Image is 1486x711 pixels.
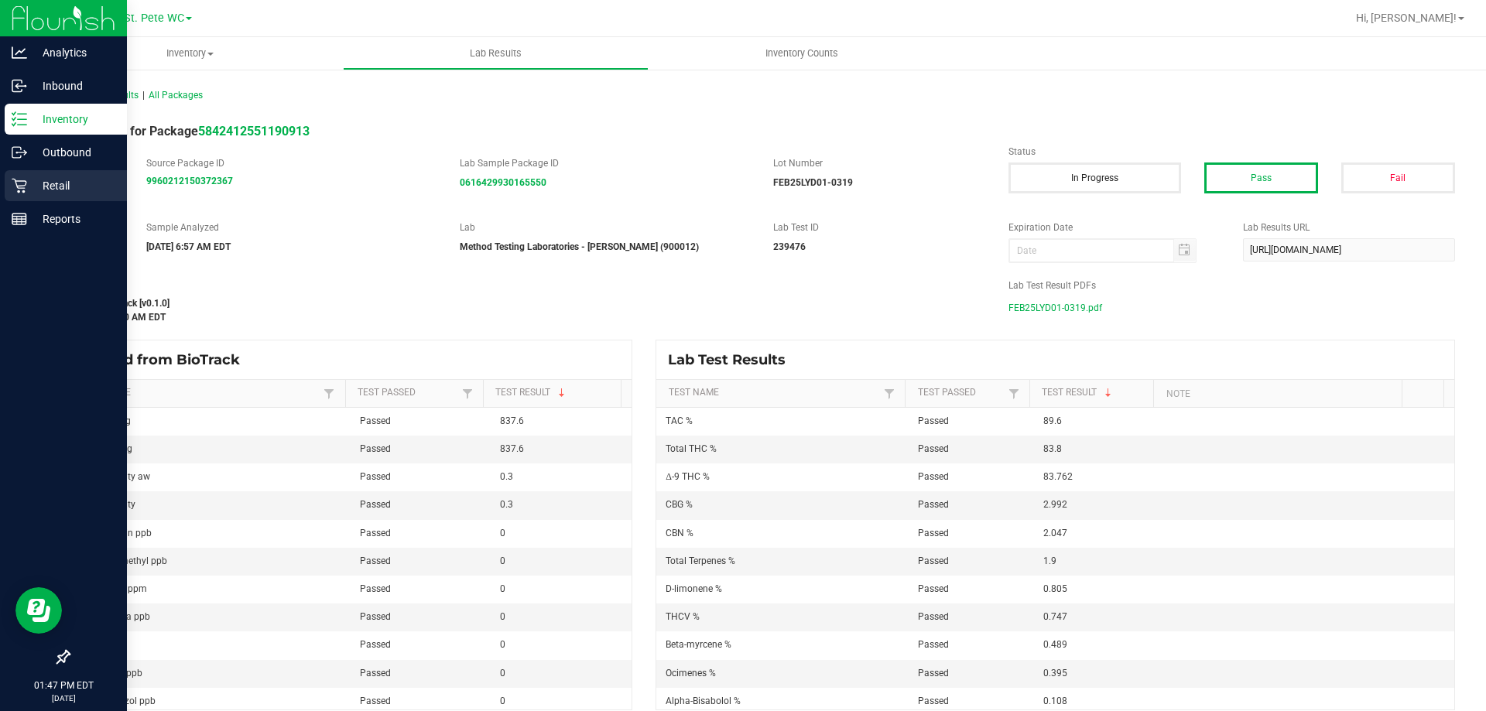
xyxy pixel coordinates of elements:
span: 0.395 [1043,668,1067,679]
p: Analytics [27,43,120,62]
span: 0.805 [1043,583,1067,594]
span: 0.3 [500,499,513,510]
span: Passed [918,499,949,510]
span: 0 [500,668,505,679]
span: Beta-myrcene % [666,639,731,650]
a: Test PassedSortable [918,387,1005,399]
p: Inbound [27,77,120,95]
span: Alpha-Bisabolol % [666,696,741,706]
span: Lab Test Results [668,351,797,368]
inline-svg: Inventory [12,111,27,127]
span: 83.8 [1043,443,1062,454]
label: Lab [460,220,750,234]
span: 0.747 [1043,611,1067,622]
label: Last Modified [68,279,985,292]
a: Test NameSortable [80,387,320,399]
span: CBG % [666,499,693,510]
button: Fail [1341,162,1455,193]
p: Outbound [27,143,120,162]
label: Expiration Date [1008,220,1221,234]
span: Passed [918,528,949,538]
span: Total THC % [666,443,717,454]
span: 1.9 [1043,555,1056,566]
span: 0 [500,583,505,594]
span: 0 [500,639,505,650]
label: Lab Sample Package ID [460,156,750,170]
span: Sortable [556,387,568,399]
a: Test ResultSortable [1042,387,1148,399]
iframe: Resource center [15,587,62,634]
strong: FEB25LYD01-0319 [773,177,853,188]
span: Lab Result for Package [68,124,310,138]
span: Passed [360,611,391,622]
span: 837.6 [500,415,524,426]
a: Test ResultSortable [495,387,615,399]
span: THCV % [666,611,700,622]
label: Source Package ID [146,156,437,170]
span: Passed [918,696,949,706]
span: 0 [500,528,505,538]
span: FEB25LYD01-0319.pdf [1008,296,1102,320]
span: 0 [500,555,505,566]
span: Ocimenes % [666,668,716,679]
span: 0.108 [1043,696,1067,706]
a: Filter [320,384,338,403]
a: Filter [1005,384,1023,403]
span: Passed [360,528,391,538]
th: Note [1153,380,1402,408]
span: Passed [918,443,949,454]
span: | [142,90,145,101]
a: Inventory Counts [649,37,954,70]
span: Passed [360,696,391,706]
label: Lab Test ID [773,220,985,234]
inline-svg: Analytics [12,45,27,60]
span: 0 [500,611,505,622]
a: 0616429930165550 [460,177,546,188]
inline-svg: Inbound [12,78,27,94]
span: Passed [360,668,391,679]
span: Passed [360,555,391,566]
p: Retail [27,176,120,195]
strong: 239476 [773,241,806,252]
a: Test NameSortable [669,387,880,399]
span: CBN % [666,528,693,538]
span: Inventory [37,46,343,60]
span: 0.3 [500,471,513,482]
span: Passed [360,443,391,454]
span: 2.047 [1043,528,1067,538]
label: Lot Number [773,156,985,170]
span: 2.992 [1043,499,1067,510]
span: Passed [918,583,949,594]
label: Sample Analyzed [146,220,437,234]
span: Lab Results [449,46,543,60]
span: Passed [360,499,391,510]
span: Sortable [1102,387,1114,399]
a: Filter [880,384,899,403]
a: 5842412551190913 [198,124,310,138]
a: Filter [458,384,477,403]
span: 89.6 [1043,415,1062,426]
span: Passed [918,415,949,426]
inline-svg: Outbound [12,145,27,160]
span: Passed [918,668,949,679]
span: Hi, [PERSON_NAME]! [1356,12,1457,24]
p: Reports [27,210,120,228]
label: Lab Test Result PDFs [1008,279,1455,292]
a: Inventory [37,37,343,70]
span: 0 [500,696,505,706]
a: Test PassedSortable [358,387,458,399]
span: Synced from BioTrack [80,351,252,368]
span: Passed [360,583,391,594]
button: Pass [1204,162,1318,193]
span: All Packages [149,90,203,101]
strong: Method Testing Laboratories - [PERSON_NAME] (900012) [460,241,699,252]
a: 9960212150372367 [146,176,233,186]
span: TAC % [666,415,693,426]
span: Passed [360,415,391,426]
label: Lab Results URL [1243,220,1455,234]
p: [DATE] [7,692,120,704]
span: 0.489 [1043,639,1067,650]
